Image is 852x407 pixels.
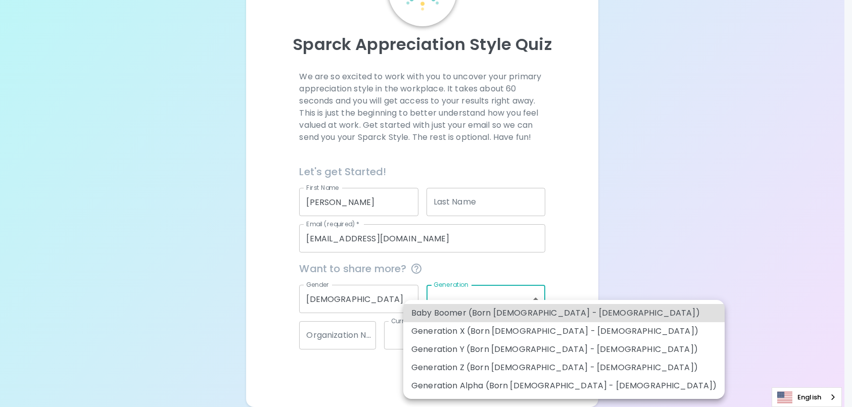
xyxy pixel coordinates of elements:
[403,377,725,395] li: Generation Alpha (Born [DEMOGRAPHIC_DATA] - [DEMOGRAPHIC_DATA])
[772,387,842,407] aside: Language selected: English
[403,322,725,340] li: Generation X (Born [DEMOGRAPHIC_DATA] - [DEMOGRAPHIC_DATA])
[772,388,841,406] a: English
[772,387,842,407] div: Language
[403,304,725,322] li: Baby Boomer (Born [DEMOGRAPHIC_DATA] - [DEMOGRAPHIC_DATA])
[403,359,725,377] li: Generation Z (Born [DEMOGRAPHIC_DATA] - [DEMOGRAPHIC_DATA])
[403,340,725,359] li: Generation Y (Born [DEMOGRAPHIC_DATA] - [DEMOGRAPHIC_DATA])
